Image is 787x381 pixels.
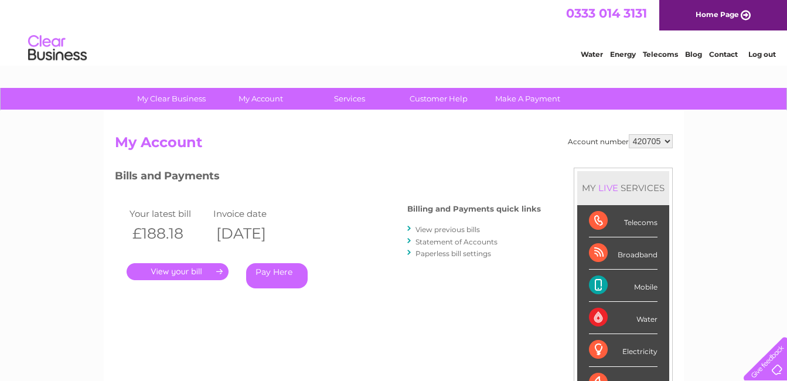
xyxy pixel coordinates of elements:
a: Pay Here [246,263,308,288]
a: My Account [212,88,309,110]
div: Clear Business is a trading name of Verastar Limited (registered in [GEOGRAPHIC_DATA] No. 3667643... [117,6,671,57]
a: Services [301,88,398,110]
a: My Clear Business [123,88,220,110]
td: Your latest bill [127,206,211,222]
h2: My Account [115,134,673,157]
a: Statement of Accounts [415,237,498,246]
div: Electricity [589,334,657,366]
a: Customer Help [390,88,487,110]
div: LIVE [596,182,621,193]
a: Log out [748,50,776,59]
a: Blog [685,50,702,59]
div: Account number [568,134,673,148]
td: Invoice date [210,206,295,222]
div: Telecoms [589,205,657,237]
h4: Billing and Payments quick links [407,205,541,213]
img: logo.png [28,30,87,66]
h3: Bills and Payments [115,168,541,188]
a: Paperless bill settings [415,249,491,258]
th: [DATE] [210,222,295,246]
div: Mobile [589,270,657,302]
th: £188.18 [127,222,211,246]
a: Make A Payment [479,88,576,110]
div: MY SERVICES [577,171,669,205]
a: . [127,263,229,280]
a: 0333 014 3131 [566,6,647,21]
div: Broadband [589,237,657,270]
div: Water [589,302,657,334]
a: Contact [709,50,738,59]
a: Telecoms [643,50,678,59]
a: View previous bills [415,225,480,234]
a: Energy [610,50,636,59]
a: Water [581,50,603,59]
